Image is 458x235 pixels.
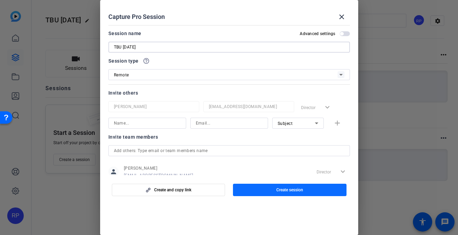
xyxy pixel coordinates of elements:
div: Invite team members [108,133,350,141]
div: Capture Pro Session [108,9,350,25]
span: Subject [278,121,293,126]
input: Name... [114,103,194,111]
input: Email... [196,119,263,127]
button: Create session [233,184,347,196]
input: Name... [114,119,181,127]
span: Create session [276,187,303,193]
div: Session name [108,29,141,38]
mat-icon: help_outline [143,57,150,64]
input: Email... [209,103,289,111]
span: [EMAIL_ADDRESS][DOMAIN_NAME] [124,173,193,178]
span: Create and copy link [154,187,191,193]
input: Add others: Type email or team members name [114,147,344,155]
h2: Advanced settings [300,31,335,36]
mat-icon: close [338,13,346,21]
div: Invite others [108,89,350,97]
span: [PERSON_NAME] [124,165,193,171]
span: Remote [114,73,129,77]
mat-icon: person [108,167,119,177]
span: Session type [108,57,139,65]
input: Enter Session Name [114,43,344,51]
button: Create and copy link [112,184,225,196]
